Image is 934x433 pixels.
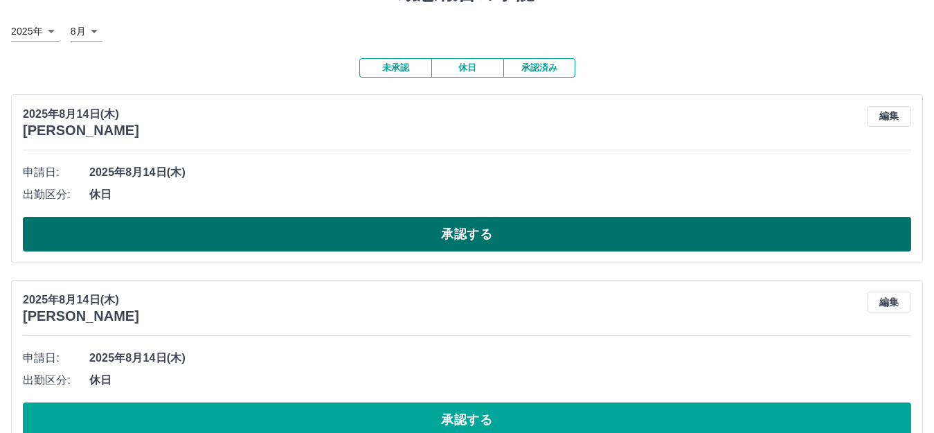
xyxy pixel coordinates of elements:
[359,58,431,78] button: 未承認
[23,186,89,203] span: 出勤区分:
[23,308,139,324] h3: [PERSON_NAME]
[23,106,139,123] p: 2025年8月14日(木)
[23,164,89,181] span: 申請日:
[503,58,575,78] button: 承認済み
[89,372,911,389] span: 休日
[867,292,911,312] button: 編集
[23,217,911,251] button: 承認する
[71,21,102,42] div: 8月
[23,123,139,139] h3: [PERSON_NAME]
[867,106,911,127] button: 編集
[431,58,503,78] button: 休日
[23,372,89,389] span: 出勤区分:
[23,292,139,308] p: 2025年8月14日(木)
[89,186,911,203] span: 休日
[11,21,60,42] div: 2025年
[89,350,911,366] span: 2025年8月14日(木)
[23,350,89,366] span: 申請日:
[89,164,911,181] span: 2025年8月14日(木)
